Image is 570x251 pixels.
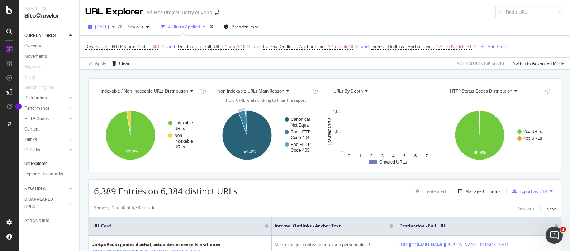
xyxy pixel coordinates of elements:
[24,185,67,193] a: NEW URLS
[95,24,109,30] span: 2025 Sep. 22nd
[174,145,185,150] text: URLs
[24,126,74,133] a: Content
[324,43,327,49] span: ≠
[24,63,44,71] div: Segments
[24,12,73,20] div: SiteCrawler
[399,223,544,229] span: Destination - Full URL
[327,104,438,166] svg: A chart.
[210,104,322,166] svg: A chart.
[510,58,564,69] button: Switch to Advanced Mode
[455,187,500,195] button: Manage Columns
[24,105,49,112] div: Performance
[509,185,547,197] button: Export as CSV
[513,60,564,66] div: Switch to Advanced Mode
[85,43,148,49] span: Destination - HTTP Status Code
[24,126,40,133] div: Content
[361,43,369,49] div: and
[403,153,406,158] text: 5
[291,117,310,122] text: Canonical
[146,9,212,16] div: Ad-Hoc Project: Darty et Vous
[168,24,200,30] div: 4 Filters Applied
[24,160,47,167] div: Url Explorer
[436,42,472,52] span: ^.*Lire l'article.*$
[167,43,175,50] button: and
[244,149,256,154] text: 94.3%
[478,42,507,51] button: Add Filter
[426,153,428,158] text: 7
[101,88,188,94] span: Indexable / Non-Indexable URLs distribution
[24,136,37,143] div: Inlinks
[24,160,74,167] a: Url Explorer
[118,23,123,29] span: vs
[15,103,22,110] div: Tooltip anchor
[414,153,417,158] text: 6
[24,74,42,81] a: Visits
[95,60,106,66] div: Apply
[174,120,193,126] text: Indexable
[152,42,160,52] span: 301
[215,10,219,15] div: arrow-right-arrow-left
[253,43,260,49] div: and
[392,153,395,158] text: 4
[24,217,49,224] div: Analysis Info
[94,104,205,166] svg: A chart.
[370,153,372,158] text: 2
[275,223,379,229] span: Internal Outlinks - Anchor Text
[91,223,263,229] span: URL Card
[24,170,63,178] div: Explorer Bookmarks
[332,129,343,134] text: 2,0…
[24,170,74,178] a: Explorer Bookmarks
[450,88,512,94] span: HTTP Status Codes Distribution
[225,42,245,52] span: ^http://.*$
[178,43,220,49] span: Destination - Full URL
[24,115,49,123] div: HTTP Codes
[457,60,504,66] div: 97.64 % URLs ( 6K on 7K )
[94,204,158,213] div: Showing 1 to 50 of 6,389 entries
[332,85,433,97] h4: URLs by Depth
[546,204,556,213] button: Next
[332,109,343,114] text: 4,0…
[263,43,323,49] span: Internal Outlinks - Anchor Text
[422,188,446,194] div: Create alert
[24,196,61,211] div: DISAPPEARED URLS
[24,32,56,39] div: CURRENT URLS
[85,6,143,18] div: URL Explorer
[158,21,209,33] button: 4 Filters Applied
[291,142,311,147] text: Bad HTTP
[361,43,369,50] button: and
[24,196,67,211] a: DISAPPEARED URLS
[523,129,542,134] text: 2xx URLs
[399,241,512,248] a: [URL][DOMAIN_NAME][PERSON_NAME][PERSON_NAME]
[24,42,42,50] div: Overview
[24,94,47,102] div: Distribution
[209,23,215,30] div: times
[448,85,544,97] h4: HTTP Status Codes Distribution
[123,21,152,33] button: Previous
[174,139,193,144] text: Indexable
[560,227,566,232] span: 1
[359,153,361,158] text: 1
[327,118,332,145] text: Crawled URLs
[24,105,67,112] a: Performance
[119,60,130,66] div: Clear
[275,241,393,248] div: Micro-casque : optez pour un son personnalisé !
[291,135,309,140] text: Code 404
[433,43,435,49] span: ≠
[519,188,547,194] div: Export as CSV
[328,42,353,52] span: ^.*img.alt.*$
[523,136,542,141] text: 4xx URLs
[333,88,363,94] span: URLs by Depth
[371,43,432,49] span: Internal Outlinks - Anchor Text
[24,146,67,154] a: Outlinks
[488,43,507,49] div: Add Filter
[91,241,220,248] div: Darty&Vous : guides d'achat, actualités et conseils pratiques
[109,58,130,69] button: Clear
[221,43,224,49] span: ≠
[517,206,535,212] div: Previous
[99,85,199,97] h4: Indexable / Non-Indexable URLs Distribution
[24,74,35,81] div: Visits
[24,94,67,102] a: Distribution
[174,126,185,131] text: URLs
